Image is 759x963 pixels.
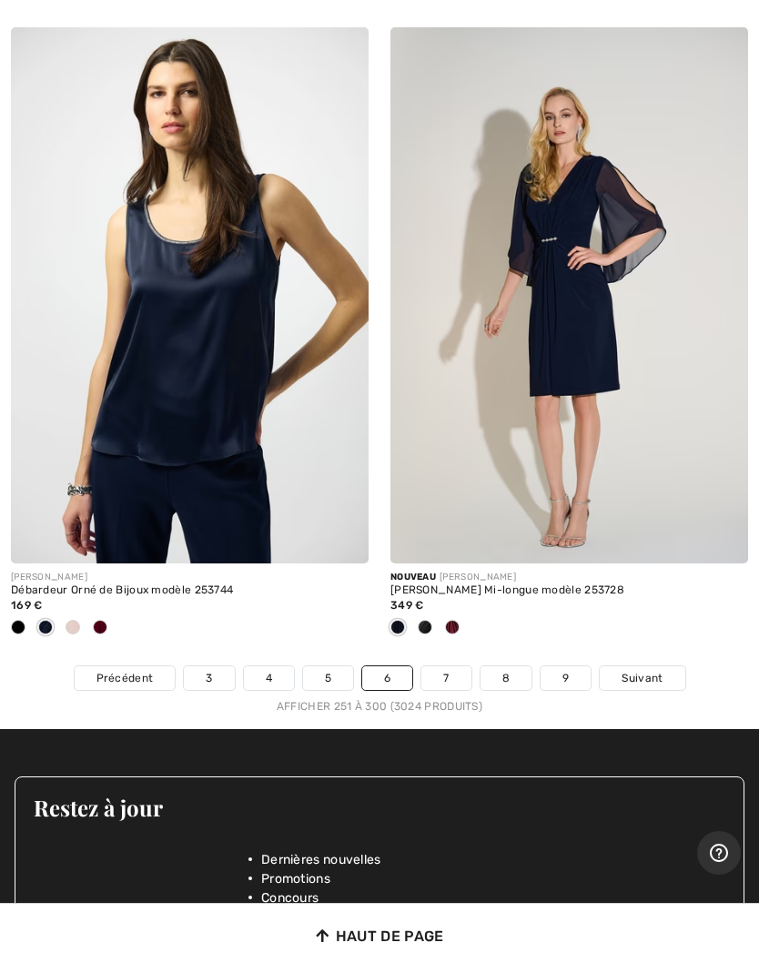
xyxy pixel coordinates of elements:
[362,666,412,690] a: 6
[541,666,591,690] a: 9
[11,571,369,584] div: [PERSON_NAME]
[244,666,294,690] a: 4
[481,666,531,690] a: 8
[390,27,748,564] img: Robe Portefeuille Mi-longue modèle 253728. Noir
[622,670,663,686] span: Suivant
[75,666,176,690] a: Précédent
[421,666,471,690] a: 7
[384,613,411,644] div: Midnight Blue
[600,666,684,690] a: Suivant
[184,666,234,690] a: 3
[697,831,741,877] iframe: Ouvre un widget dans lequel vous pouvez trouver plus d’informations
[390,571,748,584] div: [PERSON_NAME]
[261,869,330,888] span: Promotions
[11,27,369,564] img: Débardeur Orné de Bijoux modèle 253744. Noir
[5,613,32,644] div: Black
[96,670,154,686] span: Précédent
[11,584,369,597] div: Débardeur Orné de Bijoux modèle 253744
[390,599,424,612] span: 349 €
[261,850,381,869] span: Dernières nouvelles
[11,599,43,612] span: 169 €
[390,584,748,597] div: [PERSON_NAME] Mi-longue modèle 253728
[390,572,436,583] span: Nouveau
[439,613,466,644] div: Merlot
[411,613,439,644] div: Black
[261,888,319,907] span: Concours
[303,666,353,690] a: 5
[34,796,725,819] h3: Restez à jour
[86,613,114,644] div: Merlot
[59,613,86,644] div: Sand
[32,613,59,644] div: Midnight Blue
